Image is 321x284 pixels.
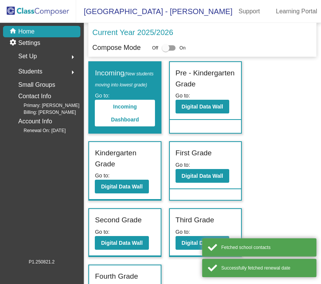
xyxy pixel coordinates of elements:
[68,68,77,77] mat-icon: arrow_right
[11,109,76,116] span: Billing: [PERSON_NAME]
[95,68,155,89] label: Incoming
[18,66,42,77] span: Students
[221,244,311,251] div: Fetched school contacts
[101,240,142,246] b: Digital Data Wall
[232,5,266,18] a: Support
[18,116,52,127] p: Account Info
[101,183,142,190] b: Digital Data Wall
[221,265,311,271] div: Successfully fetched renewal date
[176,100,229,113] button: Digital Data Wall
[152,45,158,51] span: Off
[68,53,77,62] mat-icon: arrow_right
[76,5,232,18] span: [GEOGRAPHIC_DATA] - [PERSON_NAME]
[95,271,138,282] label: Fourth Grade
[176,169,229,183] button: Digital Data Wall
[95,236,149,250] button: Digital Data Wall
[95,180,149,193] button: Digital Data Wall
[95,71,153,88] span: (New students moving into lowest grade)
[176,93,190,99] span: Go to:
[95,215,142,226] label: Second Grade
[95,100,155,126] button: Incoming Dashboard
[176,215,214,226] label: Third Grade
[95,172,109,179] span: Go to:
[18,80,55,90] p: Small Groups
[182,173,223,179] b: Digital Data Wall
[176,68,235,89] label: Pre - Kindergarten Grade
[11,127,65,134] span: Renewal On: [DATE]
[92,27,173,38] p: Current Year 2025/2026
[18,38,40,48] p: Settings
[18,27,35,36] p: Home
[176,162,190,168] span: Go to:
[176,229,190,235] span: Go to:
[176,148,212,159] label: First Grade
[18,51,37,62] span: Set Up
[182,104,223,110] b: Digital Data Wall
[111,104,139,123] b: Incoming Dashboard
[95,93,109,99] span: Go to:
[9,38,18,48] mat-icon: settings
[9,27,18,36] mat-icon: home
[176,236,229,250] button: Digital Data Wall
[18,91,51,102] p: Contact Info
[182,240,223,246] b: Digital Data Wall
[179,45,185,51] span: On
[92,43,141,53] p: Compose Mode
[95,148,155,169] label: Kindergarten Grade
[95,229,109,235] span: Go to:
[11,102,80,109] span: Primary: [PERSON_NAME]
